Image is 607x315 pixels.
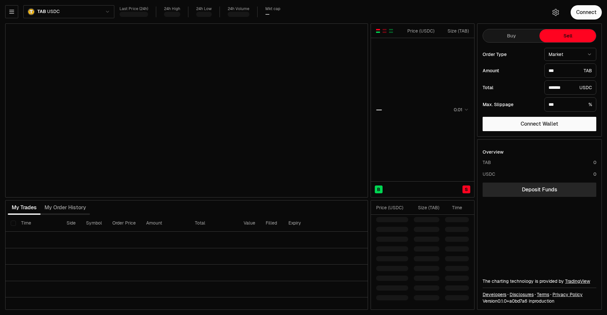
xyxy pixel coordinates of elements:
[483,278,596,284] div: The charting technology is provided by
[544,63,596,78] div: TAB
[552,291,583,298] a: Privacy Policy
[510,291,534,298] a: Disclosures
[28,8,35,15] img: TAB.png
[196,7,212,11] div: 24h Low
[388,28,394,34] button: Show Buy Orders Only
[571,5,602,20] button: Connect
[465,186,468,193] span: S
[265,11,270,17] div: —
[483,117,596,131] button: Connect Wallet
[8,201,41,214] button: My Trades
[41,201,90,214] button: My Order History
[483,171,495,177] div: USDC
[107,215,141,232] th: Order Price
[483,68,539,73] div: Amount
[539,29,596,42] button: Sell
[483,102,539,107] div: Max. Slippage
[283,215,327,232] th: Expiry
[452,106,469,114] button: 0.01
[544,97,596,112] div: %
[440,28,469,34] div: Size ( TAB )
[565,278,590,284] a: TradingView
[238,215,260,232] th: Value
[376,204,408,211] div: Price ( USDC )
[537,291,549,298] a: Terms
[544,48,596,61] button: Market
[483,85,539,90] div: Total
[483,183,596,197] a: Deposit Funds
[61,215,81,232] th: Side
[445,204,462,211] div: Time
[260,215,283,232] th: Filled
[141,215,190,232] th: Amount
[375,28,381,34] button: Show Buy and Sell Orders
[120,7,148,11] div: Last Price (24h)
[509,298,527,304] span: a0bd7a6211c143fcf5f7593b7403674c29460a2e
[544,80,596,95] div: USDC
[376,105,382,114] div: —
[414,204,439,211] div: Size ( TAB )
[483,52,539,57] div: Order Type
[593,159,596,166] div: 0
[483,29,539,42] button: Buy
[6,24,368,197] iframe: Financial Chart
[483,298,596,304] div: Version 0.1.0 + in production
[228,7,249,11] div: 24h Volume
[16,215,61,232] th: Time
[483,291,506,298] a: Developers
[377,186,380,193] span: B
[11,221,16,226] button: Select all
[406,28,435,34] div: Price ( USDC )
[265,7,280,11] div: Mkt cap
[164,7,180,11] div: 24h High
[382,28,387,34] button: Show Sell Orders Only
[47,9,59,15] span: USDC
[483,149,504,155] div: Overview
[190,215,238,232] th: Total
[483,159,491,166] div: TAB
[81,215,107,232] th: Symbol
[37,9,46,15] span: TAB
[593,171,596,177] div: 0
